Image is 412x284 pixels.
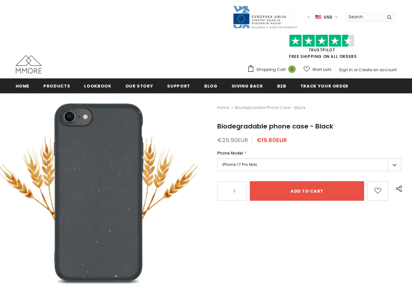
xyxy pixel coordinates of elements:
[300,83,348,89] span: Track your order
[16,83,30,89] span: Home
[354,67,358,73] span: or
[233,5,298,29] img: Javni Razpis
[277,83,286,89] span: B2B
[235,104,305,112] span: Biodegradable phone case - Black
[217,158,401,171] label: iPhone 17 Pro Max
[217,136,248,144] span: €26.90EUR
[217,122,333,131] span: Biodegradable phone case - Black
[217,104,229,112] a: Home
[217,150,243,156] span: Phone Model
[167,83,190,89] span: support
[304,64,332,75] a: Wish Lists
[84,78,111,93] a: Lookbook
[125,78,153,93] a: Our Story
[16,78,30,93] a: Home
[204,83,218,89] span: Blog
[247,65,299,74] a: Shopping Cart 0
[250,181,364,201] input: Add to cart
[257,136,287,144] span: €19.80EUR
[345,12,382,21] input: Search Site
[277,78,286,93] a: B2B
[232,83,263,89] span: Giving back
[204,78,218,93] a: Blog
[232,78,263,93] a: Giving back
[300,78,348,93] a: Track your order
[43,83,70,89] span: Products
[315,14,321,20] img: USD
[256,66,286,73] span: Shopping Cart
[84,83,111,89] span: Lookbook
[16,55,42,74] img: MMORE Cases
[324,14,332,20] span: USD
[167,78,190,93] a: support
[288,65,296,73] span: 0
[125,83,153,89] span: Our Story
[308,47,335,53] a: Trustpilot
[359,67,397,73] a: Create an account
[43,78,70,93] a: Products
[339,67,353,73] a: Sign In
[247,37,397,59] span: FREE SHIPPING ON ALL ORDERS
[289,34,354,47] img: Trust Pilot Stars
[312,66,332,73] span: Wish Lists
[233,14,298,20] a: Javni Razpis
